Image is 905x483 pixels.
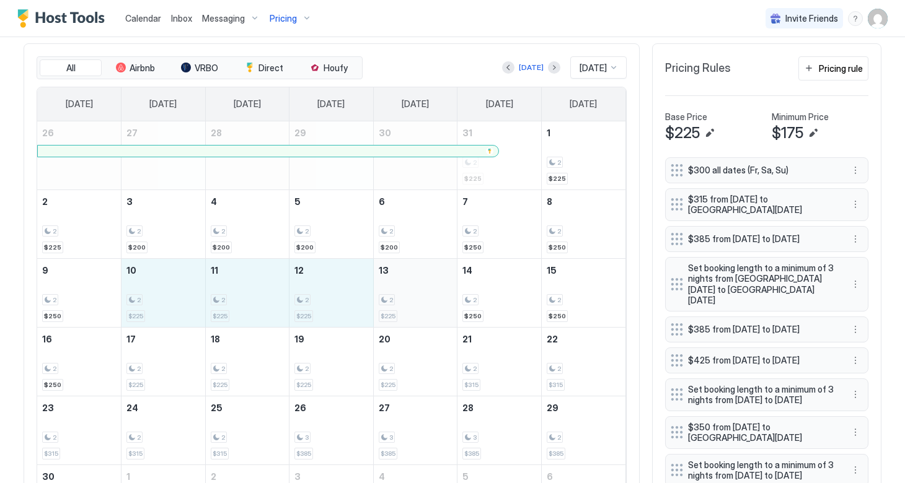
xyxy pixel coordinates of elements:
span: 28 [211,128,222,138]
div: menu [848,277,863,292]
span: 13 [379,265,389,276]
span: 20 [379,334,391,344]
span: $200 [381,243,398,251]
span: 7 [462,196,468,207]
span: 11 [211,265,218,276]
div: $425 from [DATE] to [DATE] menu [665,347,868,373]
span: 2 [221,227,225,235]
a: Friday [474,87,526,121]
a: November 16, 2025 [37,328,121,350]
span: 2 [557,433,561,442]
td: November 13, 2025 [373,258,457,327]
a: November 22, 2025 [542,328,625,350]
button: More options [848,322,863,337]
span: 5 [462,471,469,482]
td: November 15, 2025 [541,258,625,327]
span: 22 [547,334,558,344]
span: $425 from [DATE] to [DATE] [688,355,836,366]
button: Edit [702,126,717,141]
span: 28 [462,402,474,413]
span: 2 [137,227,141,235]
span: Invite Friends [785,13,838,24]
div: Set booking length to a minimum of 3 nights from [GEOGRAPHIC_DATA][DATE] to [GEOGRAPHIC_DATA][DAT... [665,257,868,311]
a: November 12, 2025 [289,259,373,282]
span: 3 [305,433,309,442]
span: $250 [44,381,61,389]
button: [DATE] [517,60,545,75]
div: $350 from [DATE] to [GEOGRAPHIC_DATA][DATE] menu [665,416,868,449]
td: November 12, 2025 [289,258,374,327]
span: 8 [547,196,552,207]
span: 2 [305,296,309,304]
td: October 29, 2025 [289,121,374,190]
span: Messaging [202,13,245,24]
div: $300 all dates (Fr, Sa, Su) menu [665,157,868,183]
span: $225 [549,175,566,183]
td: November 8, 2025 [541,189,625,258]
a: November 7, 2025 [457,190,541,213]
span: Pricing [270,13,297,24]
span: Minimum Price [772,111,829,123]
td: November 7, 2025 [457,189,542,258]
span: $315 [213,450,227,458]
span: 12 [294,265,304,276]
a: Host Tools Logo [17,9,110,28]
span: [DATE] [149,98,177,110]
a: November 8, 2025 [542,190,625,213]
td: November 18, 2025 [205,327,289,396]
span: 2 [221,365,225,373]
span: $315 from [DATE] to [GEOGRAPHIC_DATA][DATE] [688,194,836,215]
a: November 29, 2025 [542,396,625,419]
span: 2 [221,433,225,442]
a: November 10, 2025 [121,259,205,282]
span: 15 [547,265,557,276]
td: November 27, 2025 [373,396,457,464]
span: 4 [379,471,385,482]
span: $225 [213,381,227,389]
td: November 14, 2025 [457,258,542,327]
span: 26 [294,402,306,413]
span: 29 [547,402,558,413]
a: November 28, 2025 [457,396,541,419]
span: [DATE] [234,98,261,110]
span: 2 [221,296,225,304]
a: October 30, 2025 [374,121,457,144]
span: 2 [53,365,56,373]
span: 21 [462,334,472,344]
span: $225 [296,381,311,389]
span: 2 [389,365,393,373]
span: All [66,63,76,74]
div: $385 from [DATE] to [DATE] menu [665,226,868,252]
span: $300 all dates (Fr, Sa, Su) [688,165,836,176]
span: 2 [305,365,309,373]
button: More options [848,232,863,246]
a: November 27, 2025 [374,396,457,419]
td: November 28, 2025 [457,396,542,464]
div: menu [848,11,863,26]
td: November 21, 2025 [457,327,542,396]
div: menu [848,197,863,212]
div: menu [848,353,863,368]
a: Saturday [557,87,609,121]
a: November 3, 2025 [121,190,205,213]
td: October 31, 2025 [457,121,542,190]
span: 2 [137,433,141,442]
td: November 11, 2025 [205,258,289,327]
button: All [40,59,102,77]
td: November 16, 2025 [37,327,121,396]
td: November 3, 2025 [121,189,206,258]
span: $200 [213,243,230,251]
div: $315 from [DATE] to [GEOGRAPHIC_DATA][DATE] menu [665,188,868,221]
td: October 30, 2025 [373,121,457,190]
span: $385 [549,450,563,458]
span: $315 [44,450,58,458]
a: Sunday [53,87,105,121]
span: 6 [379,196,385,207]
span: [DATE] [402,98,429,110]
a: November 19, 2025 [289,328,373,350]
span: 18 [211,334,220,344]
span: 25 [211,402,223,413]
a: November 21, 2025 [457,328,541,350]
span: $225 [296,312,311,320]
